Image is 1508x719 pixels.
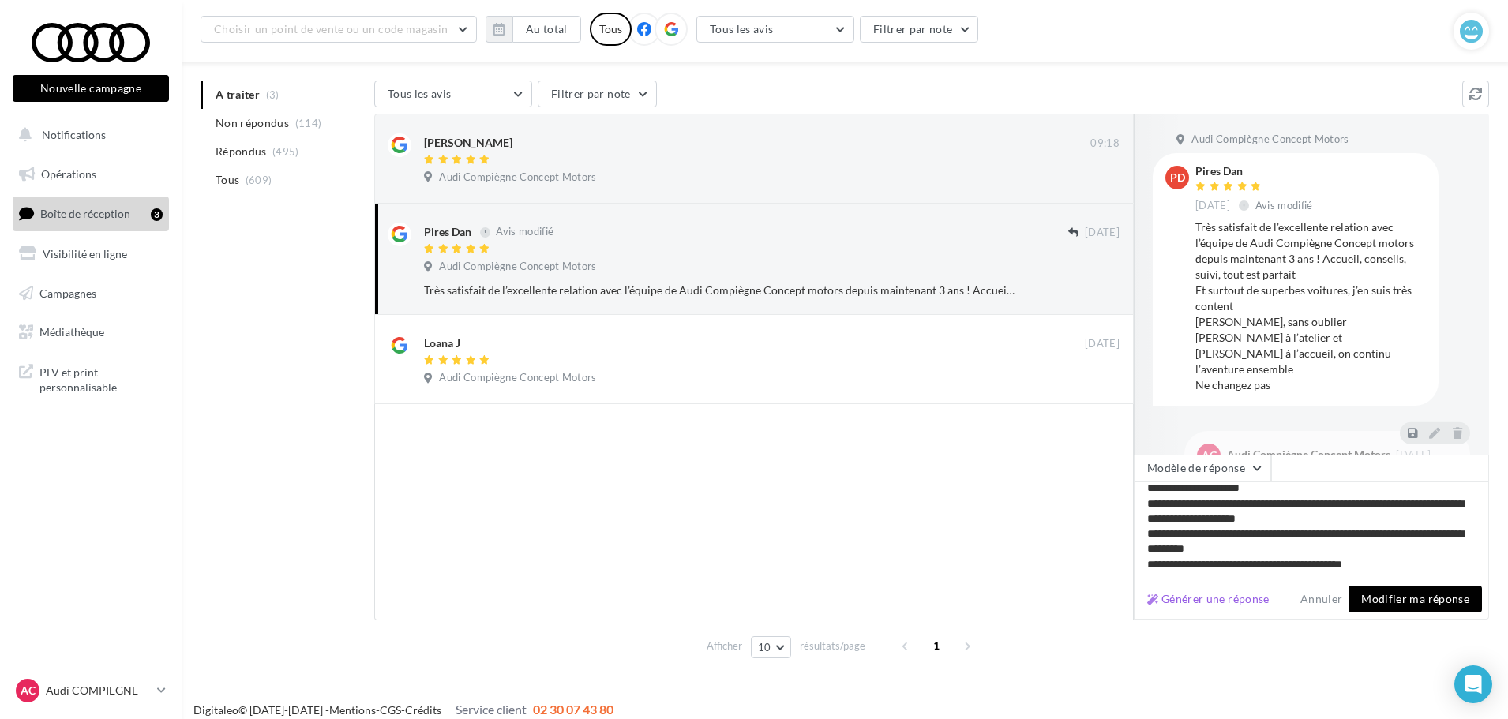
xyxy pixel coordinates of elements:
span: Tous les avis [388,87,452,100]
span: Audi Compiègne Concept Motors [439,170,596,185]
div: [PERSON_NAME] [424,135,512,151]
span: [DATE] [1396,450,1431,460]
span: Visibilité en ligne [43,247,127,260]
a: Mentions [329,703,376,717]
span: AC [21,683,36,698]
a: Crédits [405,703,441,717]
div: Très satisfait de l’excellente relation avec l’équipe de Audi Compiègne Concept motors depuis mai... [424,283,1017,298]
span: 02 30 07 43 80 [533,702,613,717]
span: Avis modifié [496,226,553,238]
div: Pires Dan [1195,166,1316,177]
span: Non répondus [216,115,289,131]
span: © [DATE]-[DATE] - - - [193,703,613,717]
span: Campagnes [39,286,96,299]
a: Digitaleo [193,703,238,717]
button: Choisir un point de vente ou un code magasin [201,16,477,43]
span: Médiathèque [39,325,104,339]
span: Audi Compiègne Concept Motors [1191,133,1349,147]
button: Au total [486,16,581,43]
div: 3 [151,208,163,221]
a: CGS [380,703,401,717]
span: [DATE] [1195,199,1230,213]
a: Médiathèque [9,316,172,349]
span: Tous [216,172,239,188]
a: AC Audi COMPIEGNE [13,676,169,706]
button: Filtrer par note [538,81,657,107]
span: Avis modifié [1255,199,1313,212]
span: Choisir un point de vente ou un code magasin [214,22,448,36]
button: Modifier ma réponse [1349,586,1482,612]
a: PLV et print personnalisable [9,355,172,402]
div: Pires Dan [424,224,471,240]
span: (495) [272,145,299,158]
button: Nouvelle campagne [13,75,169,102]
div: Très satisfait de l’excellente relation avec l’équipe de Audi Compiègne Concept motors depuis mai... [1195,219,1426,393]
a: Boîte de réception3 [9,197,172,230]
span: 09:18 [1090,137,1120,151]
button: Au total [512,16,581,43]
span: Afficher [707,638,742,653]
span: Audi Compiègne Concept Motors [439,371,596,385]
span: résultats/page [800,638,865,653]
span: 1 [924,633,949,658]
button: Modèle de réponse [1134,455,1271,481]
span: Répondus [216,144,267,159]
span: 10 [758,641,771,653]
div: Open Intercom Messenger [1454,665,1492,703]
button: Tous les avis [696,16,854,43]
div: Tous [590,13,632,46]
span: PLV et print personnalisable [39,361,163,395]
button: 10 [751,636,791,658]
span: (114) [295,117,322,129]
button: Générer une réponse [1141,590,1276,609]
span: Notifications [42,128,106,141]
span: [DATE] [1085,337,1120,351]
span: Opérations [41,167,96,181]
span: Boîte de réception [40,207,130,220]
p: Audi COMPIEGNE [46,683,151,698]
span: Audi Compiègne Concept Motors [439,260,596,274]
button: Notifications [9,118,166,152]
a: Opérations [9,158,172,191]
div: Audi Compiègne Concept Motors [1227,449,1390,460]
span: Tous les avis [710,22,774,36]
span: PD [1170,170,1185,185]
span: [DATE] [1085,226,1120,240]
a: Visibilité en ligne [9,238,172,271]
button: Annuler [1294,590,1349,609]
span: (609) [246,174,272,186]
button: Tous les avis [374,81,532,107]
button: Filtrer par note [860,16,979,43]
span: AC [1202,448,1217,463]
div: Loana J [424,335,460,351]
a: Campagnes [9,277,172,310]
span: Service client [456,702,527,717]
